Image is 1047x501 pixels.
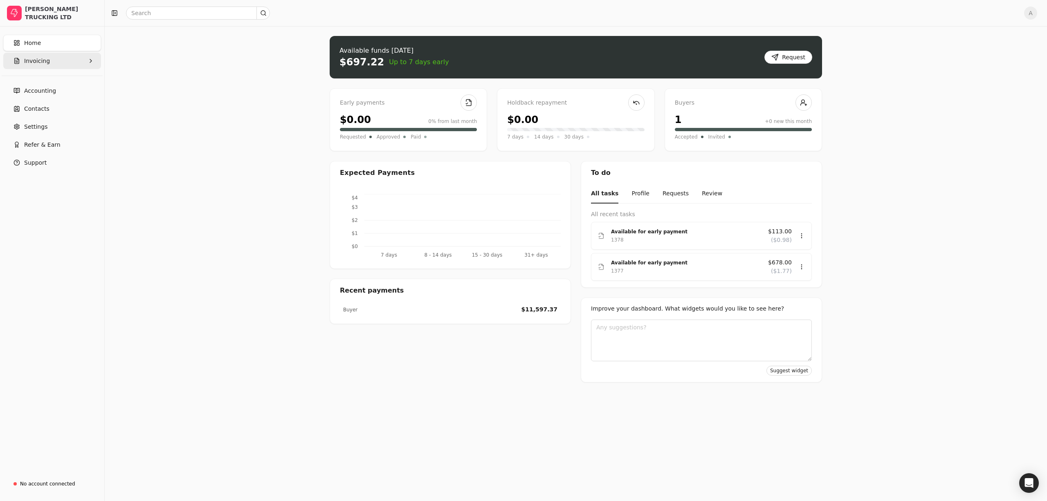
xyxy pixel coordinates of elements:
[768,258,792,267] span: $678.00
[611,267,624,275] div: 1377
[25,5,97,21] div: [PERSON_NAME] TRUCKING LTD
[3,154,101,171] button: Support
[340,112,371,127] div: $0.00
[24,39,41,47] span: Home
[381,252,397,258] tspan: 7 days
[352,217,358,223] tspan: $2
[581,161,822,184] div: To do
[764,51,812,64] button: Request
[507,98,644,107] div: Holdback repayment
[524,252,548,258] tspan: 31+ days
[3,83,101,99] a: Accounting
[126,7,270,20] input: Search
[765,118,812,125] div: +0 new this month
[675,133,698,141] span: Accepted
[20,480,75,488] div: No account connected
[352,244,358,249] tspan: $0
[3,476,101,491] a: No account connected
[507,133,523,141] span: 7 days
[339,56,384,69] div: $697.22
[663,184,689,204] button: Requests
[3,101,101,117] a: Contacts
[768,227,792,236] span: $113.00
[1024,7,1037,20] button: A
[591,304,812,313] div: Improve your dashboard. What widgets would you like to see here?
[611,228,762,236] div: Available for early payment
[330,279,571,302] div: Recent payments
[377,133,400,141] span: Approved
[472,252,503,258] tspan: 15 - 30 days
[1019,473,1039,493] div: Open Intercom Messenger
[708,133,725,141] span: Invited
[591,184,618,204] button: All tasks
[24,141,61,149] span: Refer & Earn
[340,133,366,141] span: Requested
[591,210,812,219] div: All recent tasks
[411,133,421,141] span: Paid
[428,118,477,125] div: 0% from last month
[24,87,56,95] span: Accounting
[352,230,358,236] tspan: $1
[24,123,47,131] span: Settings
[340,168,415,178] div: Expected Payments
[631,184,649,204] button: Profile
[611,259,762,267] div: Available for early payment
[702,184,722,204] button: Review
[564,133,584,141] span: 30 days
[3,53,101,69] button: Invoicing
[343,306,357,313] div: Buyer
[771,267,792,275] span: ($1.77)
[352,195,358,201] tspan: $4
[611,236,624,244] div: 1378
[24,159,47,167] span: Support
[507,112,538,127] div: $0.00
[389,57,449,67] span: Up to 7 days early
[766,366,812,376] button: Suggest widget
[424,252,452,258] tspan: 8 - 14 days
[24,57,50,65] span: Invoicing
[339,46,449,56] div: Available funds [DATE]
[521,305,557,314] div: $11,597.37
[675,98,812,107] div: Buyers
[24,105,49,113] span: Contacts
[675,112,682,127] div: 1
[534,133,553,141] span: 14 days
[3,119,101,135] a: Settings
[340,98,477,107] div: Early payments
[3,35,101,51] a: Home
[352,204,358,210] tspan: $3
[771,236,792,244] span: ($0.98)
[3,136,101,153] button: Refer & Earn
